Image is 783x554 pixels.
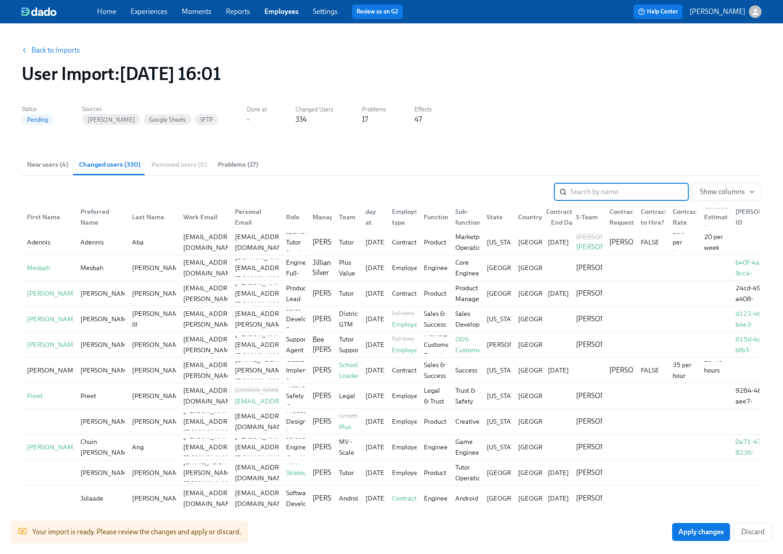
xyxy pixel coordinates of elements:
[228,208,279,226] div: Personal Email
[80,493,121,504] div: Jolaade
[235,462,291,483] div: [EMAIL_ADDRESS][DOMAIN_NAME]
[487,262,553,273] div: [GEOGRAPHIC_DATA]
[183,231,240,253] div: [EMAIL_ADDRESS][DOMAIN_NAME]
[483,212,511,222] div: State
[183,488,240,509] div: [EMAIL_ADDRESS][DOMAIN_NAME]
[339,237,355,248] div: Tutor
[576,340,632,350] p: [PERSON_NAME]
[518,467,584,478] div: [GEOGRAPHIC_DATA]
[312,468,368,478] p: [PERSON_NAME]
[313,7,338,16] a: Settings
[542,206,582,228] div: Contractor End Date
[546,288,569,299] div: [DATE]
[295,115,307,124] div: 334
[602,208,633,226] div: Contract Requestor
[673,226,693,258] div: $30 per hour
[365,493,387,504] div: [DATE]
[728,208,760,226] div: [PERSON_NAME] ID
[365,365,387,376] div: [DATE]
[641,237,661,248] div: FALSE
[546,467,569,478] div: [DATE]
[132,288,185,299] div: [PERSON_NAME]
[606,206,644,228] div: Contract Requestor
[132,493,185,504] div: [PERSON_NAME]
[82,104,218,114] label: Sources
[487,442,520,452] div: [US_STATE]
[362,195,385,239] div: First day at work
[27,365,79,376] div: [PERSON_NAME]
[678,527,724,536] span: Apply changes
[424,416,446,427] div: Product
[669,206,709,228] div: Contractor Rate
[183,297,240,341] div: [PERSON_NAME][EMAIL_ADDRESS][PERSON_NAME][DOMAIN_NAME]
[339,421,362,486] div: Plus Value, Teacher Growth, Parent Growth
[183,323,240,366] div: [PERSON_NAME][EMAIL_ADDRESS][PERSON_NAME][DOMAIN_NAME]
[132,416,185,427] div: [PERSON_NAME]
[518,262,584,273] div: [GEOGRAPHIC_DATA]
[365,390,387,401] div: [DATE]
[576,417,632,426] p: [PERSON_NAME]
[546,237,569,248] div: [DATE]
[312,365,368,375] p: [PERSON_NAME]
[704,231,725,253] div: 20 per week
[455,283,494,304] div: Product Management
[487,467,553,478] div: [GEOGRAPHIC_DATA]
[286,283,308,304] div: Product Lead
[424,288,446,299] div: Product
[365,237,387,248] div: [DATE]
[735,374,780,417] div: 1743e017-9284-48f7-aee7-befade140104
[27,237,70,248] div: Adennis
[312,335,368,355] p: Bee [PERSON_NAME]
[697,208,728,226] div: Contractor Estimated Hours
[392,288,422,299] div: Contractor
[235,328,291,361] div: [PERSON_NAME][EMAIL_ADDRESS][DOMAIN_NAME]
[131,7,167,16] a: Experiences
[183,456,240,489] div: [EMAIL_ADDRESS][PERSON_NAME][DOMAIN_NAME]
[282,212,305,222] div: Role
[332,208,358,226] div: Team
[424,308,446,330] div: Sales & Success
[424,493,459,504] div: Engineering
[518,390,584,401] div: [GEOGRAPHIC_DATA]
[80,262,121,273] div: Mesbah
[235,297,291,341] div: [PERSON_NAME][EMAIL_ADDRESS][PERSON_NAME][DOMAIN_NAME]
[264,7,299,16] a: Employees
[455,416,479,427] div: Creative
[576,314,632,324] p: [PERSON_NAME]
[392,467,421,478] div: Employee
[218,160,258,170] span: Problems (17)
[365,262,387,273] div: [DATE]
[515,212,545,222] div: Country
[518,416,584,427] div: [GEOGRAPHIC_DATA]
[414,115,422,124] div: 47
[286,246,313,289] div: Software Engineer, Full-Stack
[735,323,783,366] div: 47c0c2c5-815d-4d1c-bfb3-7a570867901a
[455,462,487,483] div: Tutor Operations
[27,160,68,170] span: New users (4)
[312,288,368,298] p: [PERSON_NAME]
[546,365,569,376] div: [DATE]
[576,468,632,478] p: [PERSON_NAME]
[339,288,355,299] div: Tutor
[455,308,495,330] div: Sales Development
[339,390,355,401] div: Legal
[741,527,765,536] span: Discard
[641,365,661,376] div: FALSE
[132,365,185,376] div: [PERSON_NAME]
[82,116,140,123] span: [PERSON_NAME]
[27,442,79,452] div: [PERSON_NAME]
[735,246,780,289] div: 7549e2d0-b40f-4adc-9cc4-dbec0da6e253
[286,354,333,386] div: ClassDojo Implementation Specialist
[247,105,267,115] label: Done at
[424,385,444,407] div: Legal & Trust
[31,46,80,55] a: Back to Imports
[362,115,368,124] div: 17
[312,314,368,324] p: [PERSON_NAME]
[392,319,421,330] div: Employee
[420,212,454,222] div: Function
[735,425,782,469] div: 89408510-0a71-476b-8236-d2b1a063d204
[183,272,240,315] div: [PERSON_NAME][EMAIL_ADDRESS][PERSON_NAME][DOMAIN_NAME]
[22,63,220,84] h1: User Import : [DATE] 16:01
[672,523,730,541] button: Apply changes
[424,237,446,248] div: Product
